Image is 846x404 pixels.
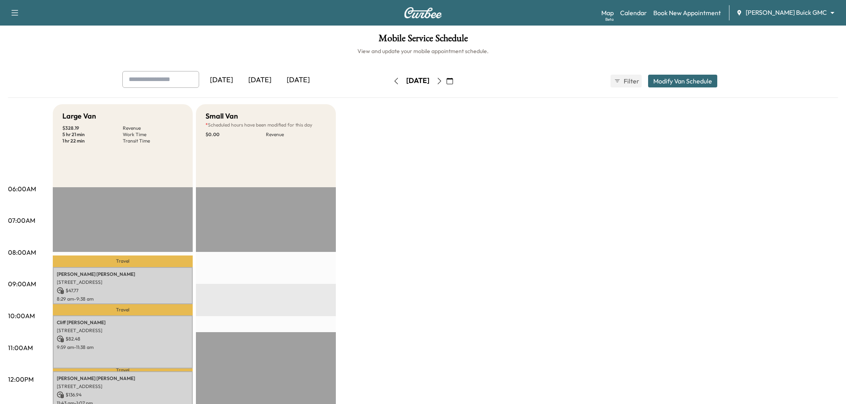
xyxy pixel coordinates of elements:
[57,287,189,294] p: $ 47.77
[8,47,838,55] h6: View and update your mobile appointment schedule.
[57,391,189,398] p: $ 136.94
[746,8,827,17] span: [PERSON_NAME] Buick GMC
[57,319,189,326] p: Cliff [PERSON_NAME]
[123,138,183,144] p: Transit Time
[57,375,189,382] p: [PERSON_NAME] [PERSON_NAME]
[620,8,647,18] a: Calendar
[53,304,193,315] p: Travel
[624,76,638,86] span: Filter
[279,71,317,89] div: [DATE]
[57,279,189,285] p: [STREET_ADDRESS]
[123,125,183,131] p: Revenue
[62,125,123,131] p: $ 328.19
[206,122,326,128] p: Scheduled hours have been modified for this day
[57,271,189,277] p: [PERSON_NAME] [PERSON_NAME]
[605,16,614,22] div: Beta
[8,216,35,225] p: 07:00AM
[648,75,717,87] button: Modify Van Schedule
[611,75,642,87] button: Filter
[202,71,241,89] div: [DATE]
[404,7,442,18] img: Curbee Logo
[206,111,238,122] h5: Small Van
[8,311,35,321] p: 10:00AM
[8,248,36,257] p: 08:00AM
[57,335,189,343] p: $ 82.48
[8,184,36,194] p: 06:00AM
[57,296,189,302] p: 8:29 am - 9:38 am
[406,76,429,86] div: [DATE]
[8,279,36,289] p: 09:00AM
[8,374,34,384] p: 12:00PM
[62,138,123,144] p: 1 hr 22 min
[53,368,193,371] p: Travel
[653,8,721,18] a: Book New Appointment
[123,131,183,138] p: Work Time
[57,344,189,351] p: 9:59 am - 11:38 am
[57,327,189,334] p: [STREET_ADDRESS]
[62,131,123,138] p: 5 hr 21 min
[241,71,279,89] div: [DATE]
[206,131,266,138] p: $ 0.00
[53,255,193,267] p: Travel
[62,111,96,122] h5: Large Van
[266,131,326,138] p: Revenue
[57,383,189,390] p: [STREET_ADDRESS]
[8,343,33,353] p: 11:00AM
[601,8,614,18] a: MapBeta
[8,34,838,47] h1: Mobile Service Schedule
